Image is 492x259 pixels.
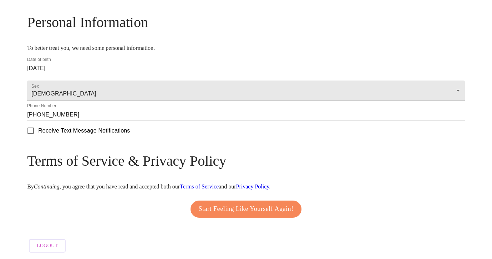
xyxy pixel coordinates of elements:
button: Start Feeling Like Yourself Again! [191,201,302,218]
div: [DEMOGRAPHIC_DATA] [27,81,465,100]
span: Start Feeling Like Yourself Again! [199,203,294,215]
a: Privacy Policy [236,183,269,190]
a: Terms of Service [180,183,219,190]
em: Continuing [34,183,60,190]
p: To better treat you, we need some personal information. [27,45,465,51]
button: Logout [29,239,66,253]
p: By , you agree that you have read and accepted both our and our . [27,183,465,190]
label: Phone Number [27,104,56,108]
h3: Personal Information [27,14,465,31]
span: Receive Text Message Notifications [38,126,130,135]
h3: Terms of Service & Privacy Policy [27,152,465,169]
label: Date of birth [27,58,51,62]
span: Logout [37,242,58,250]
